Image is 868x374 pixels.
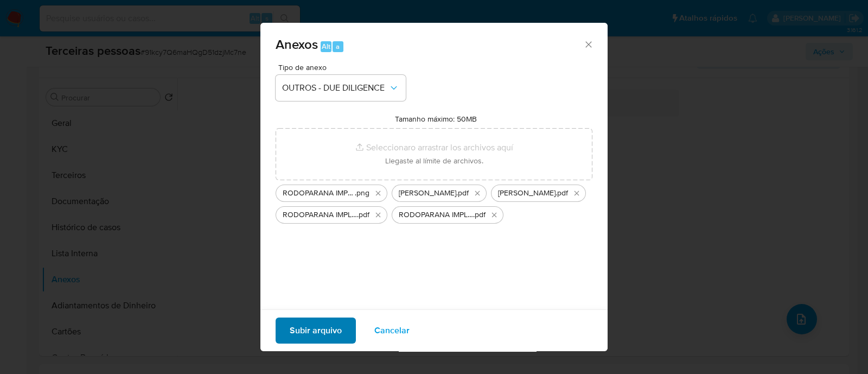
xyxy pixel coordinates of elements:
span: Cancelar [374,319,410,343]
button: Cancelar [360,318,424,344]
ul: Archivos seleccionados [276,180,592,224]
span: [PERSON_NAME] [399,188,456,199]
span: .pdf [456,188,469,199]
span: RODOPARANA IMPLEMENTOS RODOVIARIOS LTDA cnpj [399,210,473,220]
span: [PERSON_NAME] [498,188,556,199]
button: Eliminar RODOPARANA IMPLEMENTOS RODOVIARIOS LTDA maps.png [372,187,385,200]
span: Tipo de anexo [278,64,409,71]
button: Eliminar EDUARDO JOSE SCOTTI softon.pdf [570,187,583,200]
button: Eliminar RODOPARANA IMPLEMENTOS RODOVIARIOS LTDA cnpj.pdf [488,208,501,221]
label: Tamanho máximo: 50MB [395,114,477,124]
span: RODOPARANA IMPLEMENTOS RODOVIARIOS LTDA maps [283,188,355,199]
span: .png [355,188,369,199]
span: .pdf [357,210,369,220]
span: OUTROS - DUE DILIGENCE [282,83,388,93]
button: Subir arquivo [276,318,356,344]
span: Alt [322,41,330,52]
button: Cerrar [583,39,593,49]
button: Eliminar RODOPARANA IMPLEMENTOS RODOVIARIOS LTDA softon.pdf [372,208,385,221]
span: Anexos [276,35,318,54]
button: OUTROS - DUE DILIGENCE [276,75,406,101]
span: a [336,41,340,52]
button: Eliminar FERNANDO LUIS SCOTTI softon.pdf [471,187,484,200]
span: RODOPARANA IMPLEMENTOS RODOVIARIOS LTDA softon [283,210,357,220]
span: Subir arquivo [290,319,342,343]
span: .pdf [556,188,568,199]
span: .pdf [473,210,486,220]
